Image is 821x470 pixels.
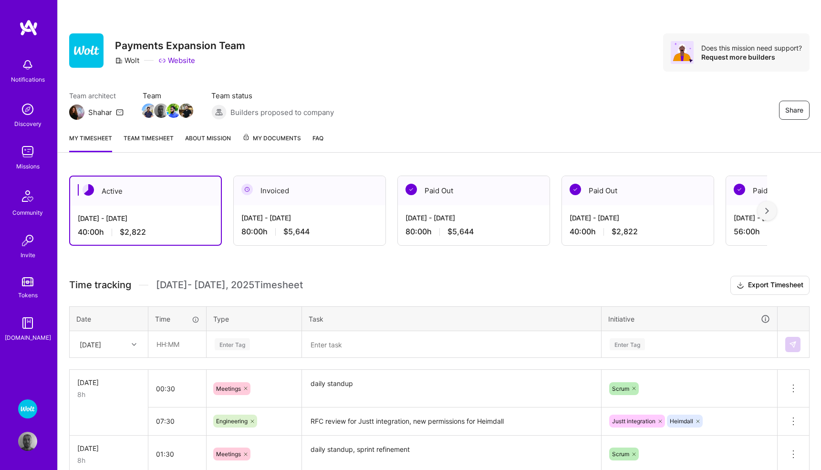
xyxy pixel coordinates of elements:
div: [DATE] - [DATE] [405,213,542,223]
a: Wolt - Fintech: Payments Expansion Team [16,399,40,418]
button: Export Timesheet [730,276,810,295]
img: Team Member Avatar [142,104,156,118]
img: Active [83,184,94,196]
div: Invoiced [234,176,385,205]
img: Builders proposed to company [211,104,227,120]
input: HH:MM [148,441,206,467]
a: Team timesheet [124,133,174,152]
img: Invoiced [241,184,253,195]
span: $5,644 [447,227,474,237]
th: Task [302,306,602,331]
span: [DATE] - [DATE] , 2025 Timesheet [156,279,303,291]
i: icon Mail [116,108,124,116]
span: Scrum [612,450,629,458]
a: About Mission [185,133,231,152]
span: Team [143,91,192,101]
div: [DATE] - [DATE] [570,213,706,223]
img: Team Member Avatar [154,104,168,118]
div: 80:00 h [405,227,542,237]
input: HH:MM [148,408,206,434]
div: 40:00 h [78,227,213,237]
div: Paid Out [398,176,550,205]
img: Company Logo [69,33,104,68]
img: tokens [22,277,33,286]
span: Heimdall [670,418,693,425]
span: My Documents [242,133,301,144]
span: Team status [211,91,334,101]
img: Paid Out [734,184,745,195]
div: [DATE] - [DATE] [78,213,213,223]
div: Paid Out [562,176,714,205]
img: Paid Out [405,184,417,195]
img: Submit [789,341,797,348]
div: 8h [77,455,140,465]
img: Team Architect [69,104,84,120]
a: Team Member Avatar [143,103,155,119]
div: [DATE] [80,339,101,349]
img: Paid Out [570,184,581,195]
a: FAQ [312,133,323,152]
span: Scrum [612,385,629,392]
div: Invite [21,250,35,260]
img: bell [18,55,37,74]
div: Wolt [115,55,139,65]
textarea: daily standup [303,371,600,407]
div: Active [70,177,221,206]
div: Shahar [88,107,112,117]
div: 80:00 h [241,227,378,237]
div: [DOMAIN_NAME] [5,333,51,343]
div: Community [12,208,43,218]
span: Team architect [69,91,124,101]
a: User Avatar [16,432,40,451]
input: HH:MM [148,376,206,401]
span: $5,644 [283,227,310,237]
span: $2,822 [120,227,146,237]
div: Does this mission need support? [701,43,802,52]
img: User Avatar [18,432,37,451]
div: [DATE] [77,443,140,453]
a: Website [158,55,195,65]
img: Team Member Avatar [166,104,181,118]
div: 8h [77,389,140,399]
a: My Documents [242,133,301,152]
img: Avatar [671,41,694,64]
textarea: RFC review for Justt integration, new permissions for Heimdall [303,408,600,435]
span: Justt integration [612,418,655,425]
th: Date [70,306,148,331]
i: icon Chevron [132,342,136,347]
span: Builders proposed to company [230,107,334,117]
i: icon Download [737,281,744,291]
span: $2,822 [612,227,638,237]
div: [DATE] [77,377,140,387]
img: Community [16,185,39,208]
div: Time [155,314,199,324]
div: Discovery [14,119,42,129]
h3: Payments Expansion Team [115,40,245,52]
span: Time tracking [69,279,131,291]
i: icon CompanyGray [115,57,123,64]
img: discovery [18,100,37,119]
div: Notifications [11,74,45,84]
a: My timesheet [69,133,112,152]
div: Enter Tag [215,337,250,352]
span: Meetings [216,385,241,392]
img: guide book [18,313,37,333]
a: Team Member Avatar [155,103,167,119]
div: Missions [16,161,40,171]
img: Invite [18,231,37,250]
th: Type [207,306,302,331]
img: teamwork [18,142,37,161]
img: logo [19,19,38,36]
img: right [765,208,769,214]
img: Team Member Avatar [179,104,193,118]
div: [DATE] - [DATE] [241,213,378,223]
div: Enter Tag [610,337,645,352]
span: Meetings [216,450,241,458]
a: Team Member Avatar [180,103,192,119]
div: Request more builders [701,52,802,62]
div: Tokens [18,290,38,300]
img: Wolt - Fintech: Payments Expansion Team [18,399,37,418]
div: Initiative [608,313,770,324]
span: Engineering [216,418,248,425]
span: Share [785,105,803,115]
